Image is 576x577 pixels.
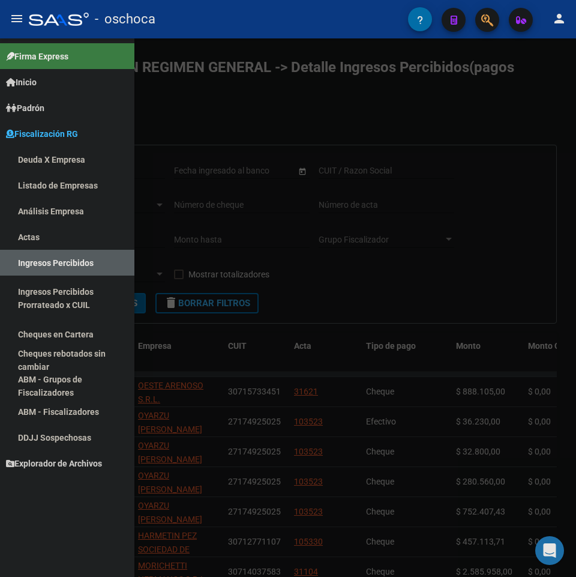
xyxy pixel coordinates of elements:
span: Padrón [6,101,44,115]
span: - oschoca [95,6,155,32]
span: Fiscalización RG [6,127,78,140]
mat-icon: menu [10,11,24,26]
span: Explorador de Archivos [6,457,102,470]
div: Open Intercom Messenger [535,536,564,565]
mat-icon: person [552,11,566,26]
span: Inicio [6,76,37,89]
span: Firma Express [6,50,68,63]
